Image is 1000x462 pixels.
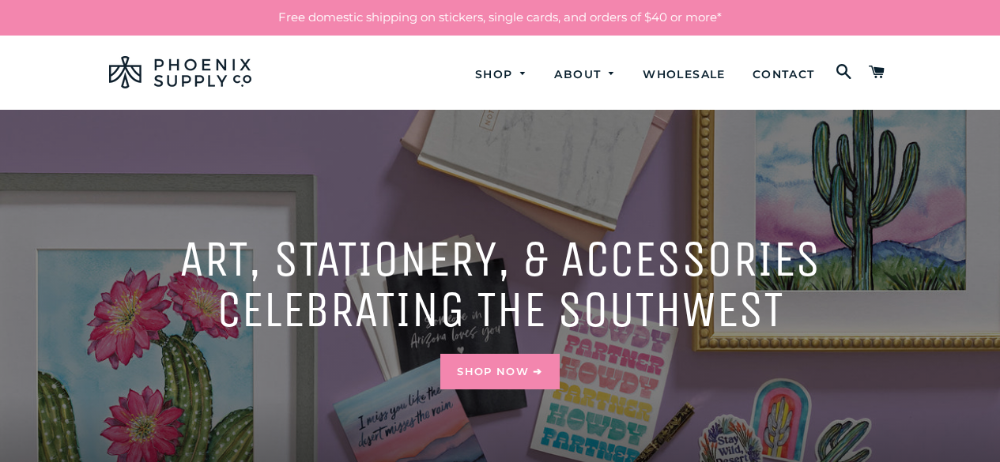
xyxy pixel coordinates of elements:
[440,354,559,389] a: Shop Now ➔
[109,56,251,88] img: Phoenix Supply Co.
[542,54,628,96] a: About
[631,54,738,96] a: Wholesale
[741,54,827,96] a: Contact
[463,54,540,96] a: Shop
[109,234,892,335] h2: Art, Stationery, & accessories celebrating the southwest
